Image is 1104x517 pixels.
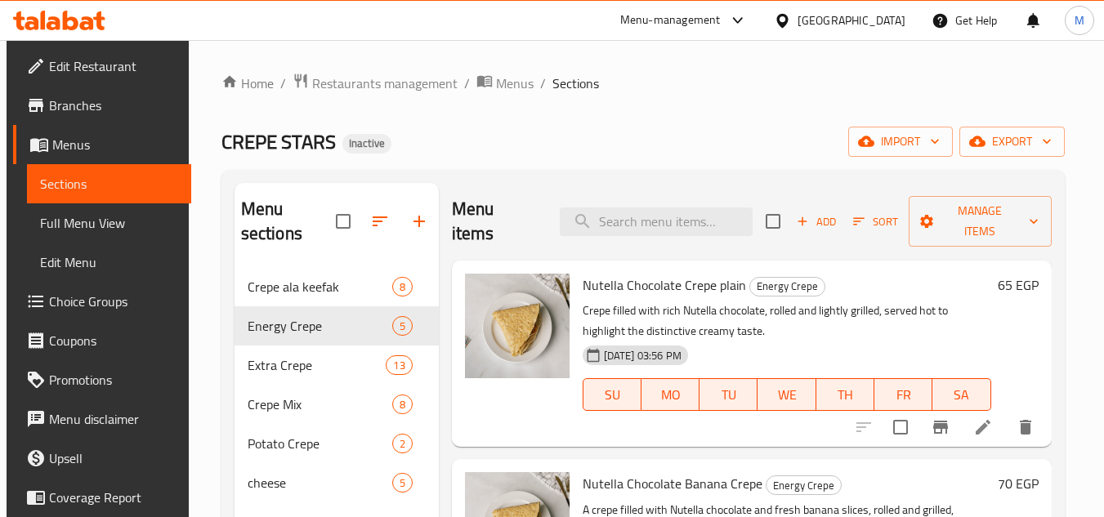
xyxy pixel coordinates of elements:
button: Add section [400,202,439,241]
a: Promotions [13,360,191,399]
span: SA [939,383,984,407]
a: Branches [13,86,191,125]
span: Menu disclaimer [49,409,178,429]
li: / [280,74,286,93]
a: Menu disclaimer [13,399,191,439]
span: [DATE] 03:56 PM [597,348,688,363]
button: Sort [849,209,902,234]
button: TH [816,378,874,411]
span: cheese [248,473,392,492]
img: Nutella Chocolate Crepe plain [465,274,570,378]
div: Energy Crepe [766,475,842,495]
a: Coverage Report [13,478,191,517]
span: SU [590,383,635,407]
a: Edit Restaurant [13,47,191,86]
button: MO [641,378,699,411]
span: Edit Restaurant [49,56,178,76]
div: Energy Crepe5 [235,306,439,345]
a: Choice Groups [13,282,191,321]
a: Menus [476,73,534,94]
span: Crepe Mix [248,394,392,414]
button: Manage items [909,196,1052,247]
span: Crepe ala keefak [248,277,392,296]
button: WE [758,378,816,411]
div: items [392,434,413,453]
span: import [861,131,940,152]
span: Choice Groups [49,292,178,311]
span: Sort items [843,209,909,234]
span: MO [648,383,693,407]
a: Edit Menu [27,243,191,282]
button: delete [1006,408,1045,447]
span: WE [764,383,809,407]
span: Branches [49,96,178,115]
span: Promotions [49,370,178,390]
div: [GEOGRAPHIC_DATA] [798,11,905,29]
span: Select to update [883,410,918,444]
span: Coupons [49,331,178,350]
span: FR [881,383,926,407]
span: Full Menu View [40,213,178,233]
h6: 70 EGP [998,472,1039,495]
a: Restaurants management [293,73,458,94]
span: Upsell [49,448,178,468]
li: / [464,74,470,93]
button: Add [790,209,843,234]
span: 8 [393,279,412,295]
div: Crepe Mix8 [235,385,439,424]
span: Energy Crepe [248,316,392,336]
a: Home [221,74,274,93]
div: items [392,473,413,492]
button: FR [874,378,932,411]
span: Restaurants management [312,74,458,93]
h2: Menu sections [241,197,336,246]
span: TH [823,383,868,407]
nav: breadcrumb [221,73,1065,94]
h2: Menu items [452,197,540,246]
button: SA [932,378,990,411]
div: Inactive [342,134,391,154]
span: Add item [790,209,843,234]
button: SU [583,378,641,411]
span: Menus [496,74,534,93]
span: Sections [40,174,178,194]
a: Edit menu item [973,417,993,437]
span: 13 [387,358,411,373]
span: Add [794,212,838,231]
span: Coverage Report [49,488,178,507]
div: Crepe ala keefak8 [235,267,439,306]
span: Select section [756,204,790,238]
div: items [392,277,413,296]
p: Crepe filled with rich Nutella chocolate, rolled and lightly grilled, served hot to highlight the... [583,301,991,341]
button: Branch-specific-item [921,408,960,447]
span: Nutella Chocolate Banana Crepe [583,471,762,496]
a: Full Menu View [27,203,191,243]
span: Sort [853,212,898,231]
span: CREPE STARS [221,123,336,160]
input: search [560,207,753,236]
span: Inactive [342,136,391,150]
div: items [392,316,413,336]
span: Energy Crepe [767,476,841,495]
div: cheese5 [235,463,439,502]
button: export [959,127,1065,157]
span: Sections [552,74,599,93]
span: M [1075,11,1084,29]
a: Upsell [13,439,191,478]
span: 8 [393,397,412,412]
a: Coupons [13,321,191,360]
span: Potato Crepe [248,434,392,453]
div: Potato Crepe2 [235,424,439,463]
button: TU [699,378,758,411]
span: Manage items [922,201,1039,242]
span: 5 [393,319,412,334]
span: Menus [52,135,178,154]
span: 2 [393,436,412,452]
span: Energy Crepe [750,277,825,296]
a: Sections [27,164,191,203]
span: Extra Crepe [248,355,387,375]
span: export [972,131,1052,152]
div: Energy Crepe [749,277,825,296]
span: 5 [393,475,412,491]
